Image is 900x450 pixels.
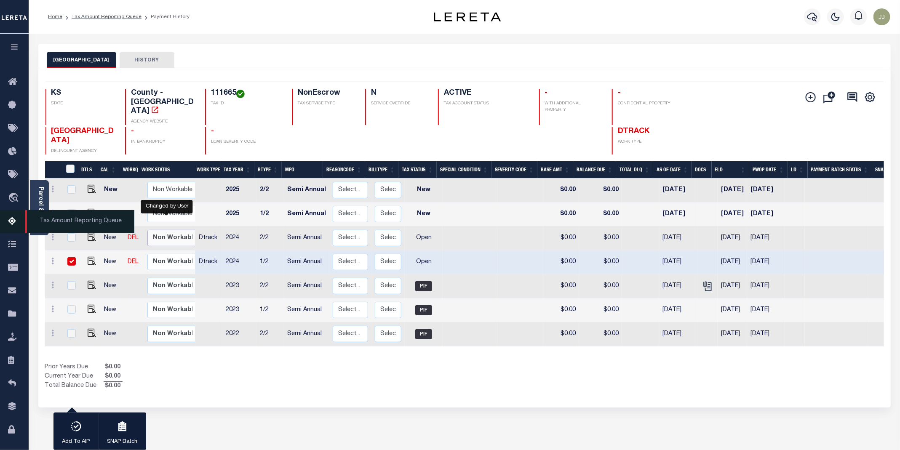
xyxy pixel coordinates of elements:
td: 2023 [222,298,256,322]
div: Changed by User [141,200,193,213]
td: [DATE] [747,298,785,322]
th: PWOP Date: activate to sort column ascending [749,161,788,178]
td: $0.00 [543,298,579,322]
td: New [101,298,124,322]
td: 1/2 [256,250,284,274]
p: TAX ID [211,101,282,107]
th: BillType: activate to sort column ascending [365,161,398,178]
td: Semi Annual [284,226,329,250]
h4: NonEscrow [298,89,355,98]
td: $0.00 [579,178,622,202]
td: [DATE] [718,298,747,322]
th: Payment Batch Status: activate to sort column ascending [808,161,872,178]
td: Dtrack [195,226,222,250]
p: TAX SERVICE TYPE [298,101,355,107]
td: $0.00 [543,322,579,346]
td: $0.00 [579,202,622,226]
td: [DATE] [659,226,697,250]
th: DTLS [78,161,97,178]
td: [DATE] [659,178,697,202]
p: SERVICE OVERRIDE [371,101,428,107]
span: - [131,128,134,135]
td: [DATE] [718,226,747,250]
td: 2/2 [256,226,284,250]
td: 2024 [222,250,256,274]
span: PIF [415,329,432,339]
td: 2025 [222,178,256,202]
th: Base Amt: activate to sort column ascending [537,161,573,178]
td: $0.00 [579,250,622,274]
th: LD: activate to sort column ascending [788,161,808,178]
img: logo-dark.svg [434,12,501,21]
th: Special Condition: activate to sort column ascending [437,161,491,178]
a: DEL [128,235,139,241]
p: Add To AIP [62,438,90,446]
a: Tax Amount Reporting Queue [72,14,142,19]
td: 2025 [222,202,256,226]
button: [GEOGRAPHIC_DATA] [47,52,116,68]
th: ELD: activate to sort column ascending [712,161,749,178]
a: Parcel & Loan [37,186,43,229]
td: 2023 [222,274,256,298]
td: $0.00 [543,178,579,202]
td: Total Balance Due [45,381,104,391]
td: [DATE] [659,202,697,226]
p: IN BANKRUPTCY [131,139,195,145]
th: Severity Code: activate to sort column ascending [491,161,537,178]
span: DTRACK [618,128,650,135]
th: WorkQ [120,161,138,178]
td: Open [405,226,443,250]
td: 2/2 [256,322,284,346]
td: 2/2 [256,274,284,298]
td: [DATE] [747,178,785,202]
p: AGENCY WEBSITE [131,119,195,125]
td: $0.00 [543,226,579,250]
h4: 111665 [211,89,282,98]
li: Payment History [142,13,190,21]
th: CAL: activate to sort column ascending [97,161,120,178]
td: New [101,178,124,202]
th: Balance Due: activate to sort column ascending [573,161,616,178]
td: 1/2 [256,298,284,322]
td: 2/2 [256,178,284,202]
td: [DATE] [718,250,747,274]
td: New [101,250,124,274]
img: svg+xml;base64,PHN2ZyB4bWxucz0iaHR0cDovL3d3dy53My5vcmcvMjAwMC9zdmciIHBvaW50ZXItZXZlbnRzPSJub25lIi... [873,8,890,25]
th: &nbsp;&nbsp;&nbsp;&nbsp;&nbsp;&nbsp;&nbsp;&nbsp;&nbsp;&nbsp; [45,161,61,178]
h4: County - [GEOGRAPHIC_DATA] [131,89,195,116]
th: Tax Year: activate to sort column ascending [220,161,254,178]
td: New [101,274,124,298]
th: Docs [692,161,712,178]
span: $0.00 [104,372,123,381]
h4: KS [51,89,115,98]
p: STATE [51,101,115,107]
td: $0.00 [579,226,622,250]
th: MPO [282,161,323,178]
p: CONFIDENTIAL PROPERTY [618,101,682,107]
td: [DATE] [747,274,785,298]
td: [DATE] [718,322,747,346]
td: $0.00 [579,322,622,346]
td: 2024 [222,226,256,250]
td: New [405,178,443,202]
td: 1/2 [256,202,284,226]
td: [DATE] [718,178,747,202]
td: [DATE] [659,298,697,322]
span: [GEOGRAPHIC_DATA] [51,128,114,144]
td: New [405,202,443,226]
p: TAX ACCOUNT STATUS [444,101,529,107]
td: Current Year Due [45,372,104,381]
td: Dtrack [195,250,222,274]
span: $0.00 [104,363,123,372]
td: [DATE] [747,250,785,274]
td: Semi Annual [284,202,329,226]
span: PIF [415,305,432,315]
th: RType: activate to sort column ascending [254,161,282,178]
h4: N [371,89,428,98]
td: $0.00 [579,298,622,322]
td: Semi Annual [284,274,329,298]
td: $0.00 [543,202,579,226]
th: ReasonCode: activate to sort column ascending [323,161,365,178]
th: Tax Status: activate to sort column ascending [398,161,437,178]
th: SNAP: activate to sort column ascending [872,161,897,178]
